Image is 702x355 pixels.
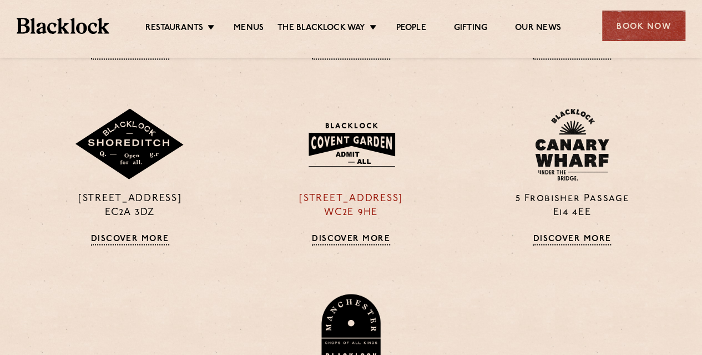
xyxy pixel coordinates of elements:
[74,108,185,181] img: Shoreditch-stamp-v2-default.svg
[91,234,169,245] a: Discover More
[312,234,390,245] a: Discover More
[396,23,426,35] a: People
[145,23,203,35] a: Restaurants
[277,23,365,35] a: The Blacklock Way
[515,23,561,35] a: Our News
[454,23,487,35] a: Gifting
[602,11,685,41] div: Book Now
[28,192,232,219] p: [STREET_ADDRESS] EC2A 3DZ
[535,108,609,181] img: BL_CW_Logo_Website.svg
[17,18,109,33] img: BL_Textured_Logo-footer-cropped.svg
[533,234,611,245] a: Discover More
[234,23,264,35] a: Menus
[470,192,674,219] p: 5 Frobisher Passage E14 4EE
[249,192,453,219] p: [STREET_ADDRESS] WC2E 9HE
[297,116,405,173] img: BLA_1470_CoventGarden_Website_Solid.svg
